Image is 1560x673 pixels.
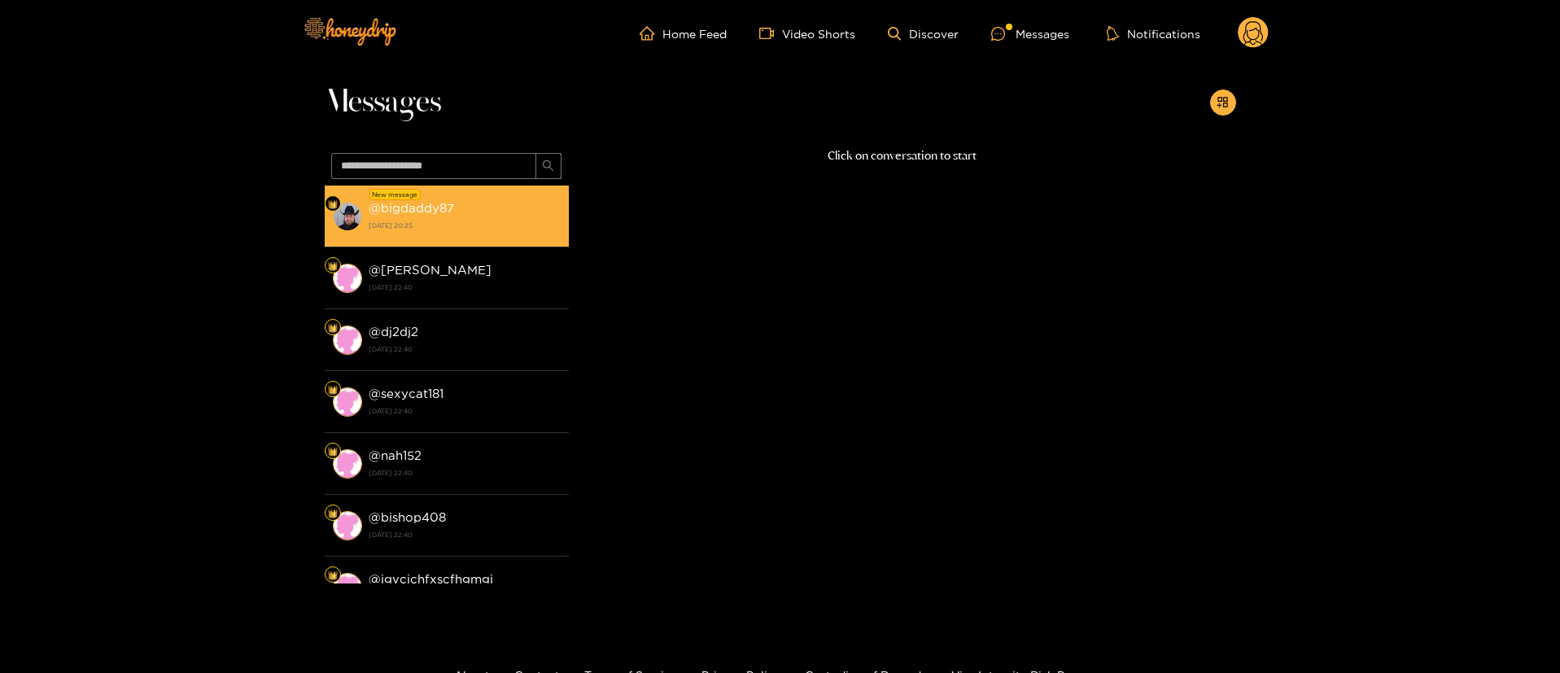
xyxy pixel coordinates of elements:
[328,509,338,518] img: Fan Level
[369,404,561,418] strong: [DATE] 22:40
[328,570,338,580] img: Fan Level
[369,189,421,200] div: New message
[369,572,493,586] strong: @ jgvcjchfxscfhgmgj
[369,263,492,277] strong: @ [PERSON_NAME]
[369,387,444,400] strong: @ sexycat181
[333,573,362,602] img: conversation
[369,201,454,215] strong: @ bigdaddy87
[1210,90,1236,116] button: appstore-add
[369,218,561,233] strong: [DATE] 20:25
[333,511,362,540] img: conversation
[1102,25,1205,42] button: Notifications
[991,24,1069,43] div: Messages
[640,26,662,41] span: home
[333,326,362,355] img: conversation
[328,199,338,209] img: Fan Level
[333,202,362,231] img: conversation
[369,527,561,542] strong: [DATE] 22:40
[369,510,446,524] strong: @ bishop408
[328,385,338,395] img: Fan Level
[333,449,362,479] img: conversation
[369,465,561,480] strong: [DATE] 22:40
[369,280,561,295] strong: [DATE] 22:40
[542,160,554,173] span: search
[535,153,562,179] button: search
[328,447,338,457] img: Fan Level
[888,27,959,41] a: Discover
[369,325,418,339] strong: @ dj2dj2
[759,26,855,41] a: Video Shorts
[1217,96,1229,110] span: appstore-add
[328,323,338,333] img: Fan Level
[369,448,422,462] strong: @ nah152
[569,146,1236,165] p: Click on conversation to start
[759,26,782,41] span: video-camera
[325,83,441,122] span: Messages
[640,26,727,41] a: Home Feed
[369,342,561,356] strong: [DATE] 22:40
[333,264,362,293] img: conversation
[328,261,338,271] img: Fan Level
[333,387,362,417] img: conversation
